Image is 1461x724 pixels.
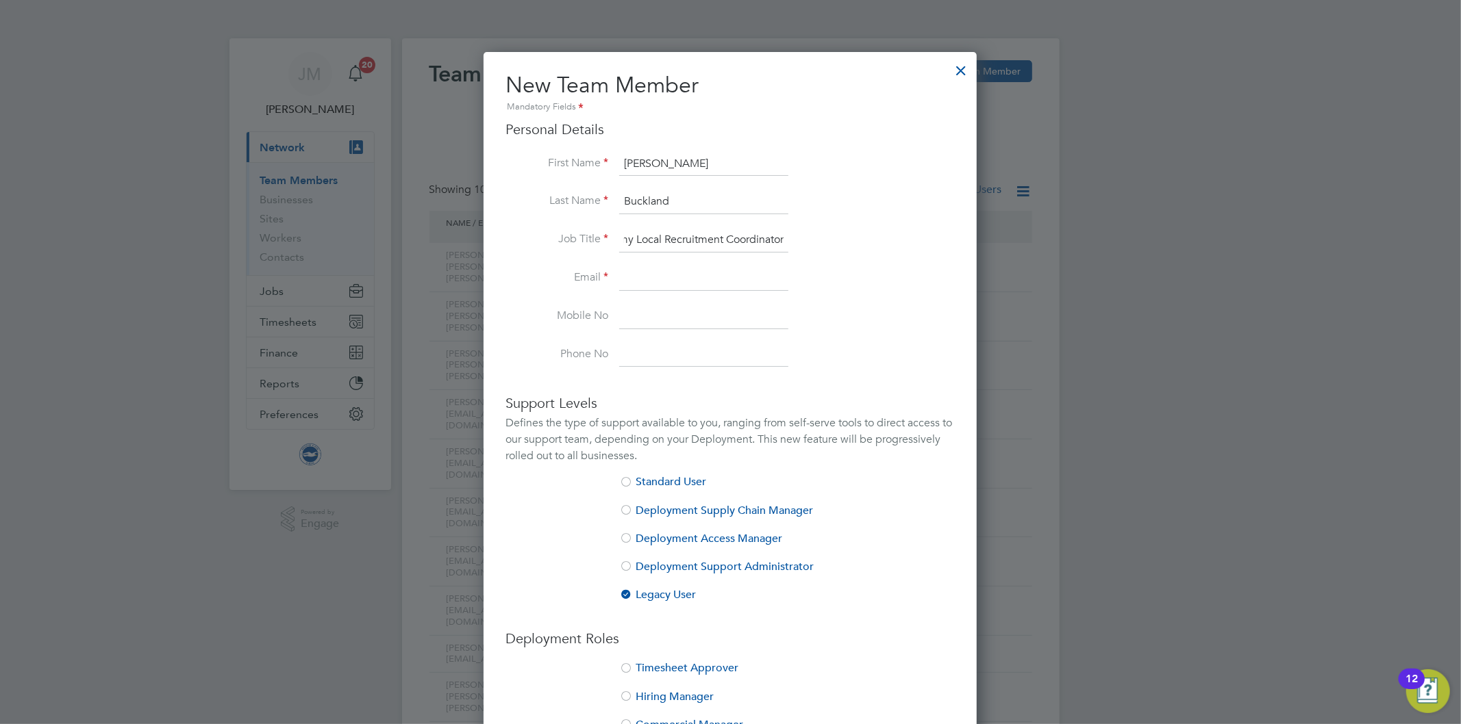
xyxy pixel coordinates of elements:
[505,661,955,689] li: Timesheet Approver
[505,347,608,361] label: Phone No
[505,194,608,208] label: Last Name
[505,270,608,285] label: Email
[1406,679,1418,697] div: 12
[505,156,608,170] label: First Name
[505,232,608,246] label: Job Title
[1406,669,1450,713] button: Open Resource Center, 12 new notifications
[505,309,608,323] label: Mobile No
[505,630,955,647] h3: Deployment Roles
[505,588,955,602] li: Legacy User
[505,475,955,503] li: Standard User
[505,560,955,588] li: Deployment Support Administrator
[505,504,955,532] li: Deployment Supply Chain Manager
[505,71,955,115] h2: New Team Member
[505,394,955,412] h3: Support Levels
[505,690,955,718] li: Hiring Manager
[505,415,955,464] div: Defines the type of support available to you, ranging from self-serve tools to direct access to o...
[505,532,955,560] li: Deployment Access Manager
[505,100,955,115] div: Mandatory Fields
[505,120,955,138] h3: Personal Details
